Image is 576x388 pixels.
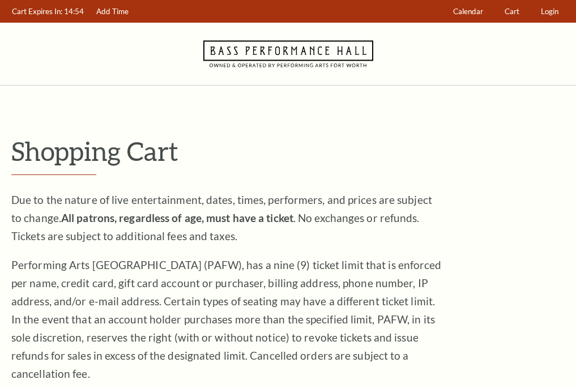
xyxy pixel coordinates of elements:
[11,193,432,242] span: Due to the nature of live entertainment, dates, times, performers, and prices are subject to chan...
[505,7,519,16] span: Cart
[11,256,442,383] p: Performing Arts [GEOGRAPHIC_DATA] (PAFW), has a nine (9) ticket limit that is enforced per name, ...
[448,1,489,23] a: Calendar
[64,7,84,16] span: 14:54
[453,7,483,16] span: Calendar
[12,7,62,16] span: Cart Expires In:
[61,211,293,224] strong: All patrons, regardless of age, must have a ticket
[536,1,564,23] a: Login
[91,1,134,23] a: Add Time
[11,137,565,165] p: Shopping Cart
[500,1,525,23] a: Cart
[541,7,558,16] span: Login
